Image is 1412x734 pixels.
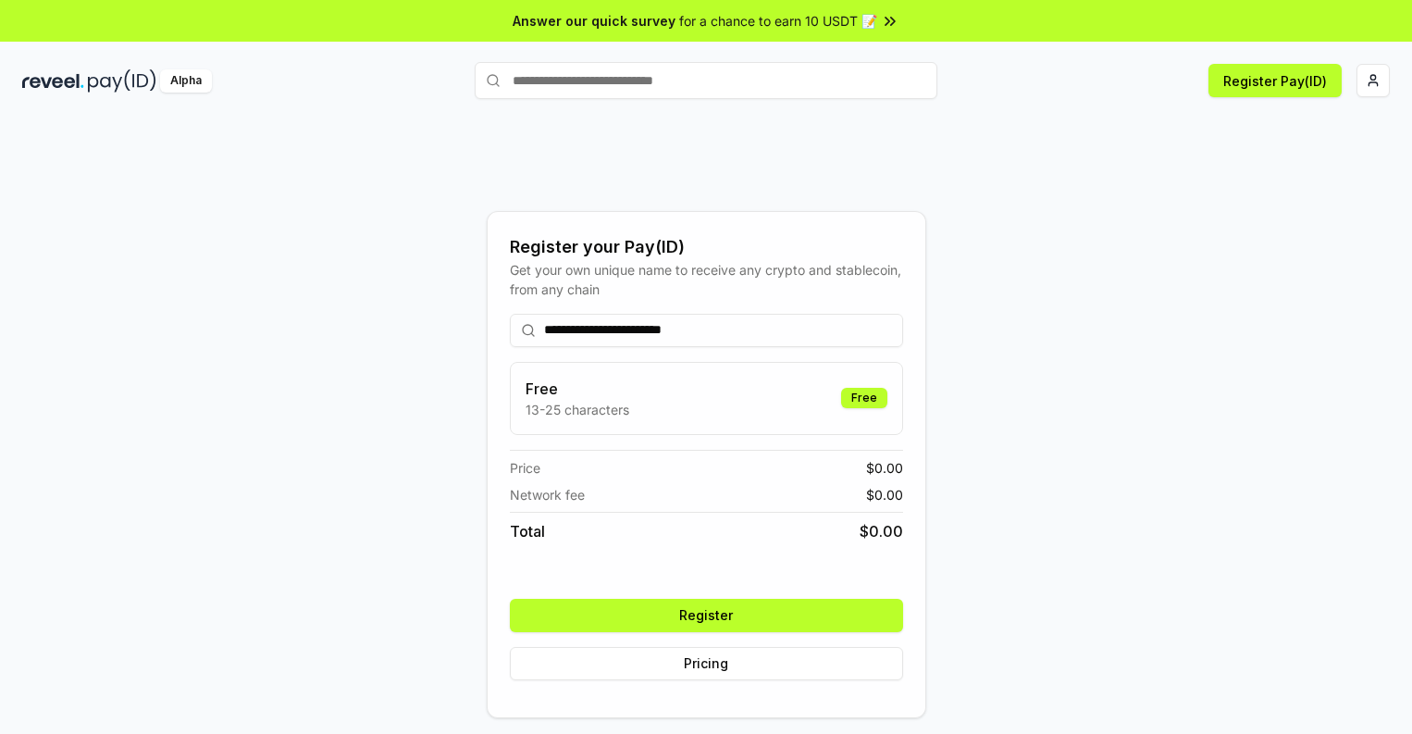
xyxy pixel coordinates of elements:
[510,520,545,542] span: Total
[510,260,903,299] div: Get your own unique name to receive any crypto and stablecoin, from any chain
[679,11,877,31] span: for a chance to earn 10 USDT 📝
[526,378,629,400] h3: Free
[866,485,903,504] span: $ 0.00
[1208,64,1342,97] button: Register Pay(ID)
[526,400,629,419] p: 13-25 characters
[510,647,903,680] button: Pricing
[860,520,903,542] span: $ 0.00
[510,234,903,260] div: Register your Pay(ID)
[513,11,675,31] span: Answer our quick survey
[510,458,540,478] span: Price
[510,599,903,632] button: Register
[160,69,212,93] div: Alpha
[841,388,887,408] div: Free
[866,458,903,478] span: $ 0.00
[510,485,585,504] span: Network fee
[88,69,156,93] img: pay_id
[22,69,84,93] img: reveel_dark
